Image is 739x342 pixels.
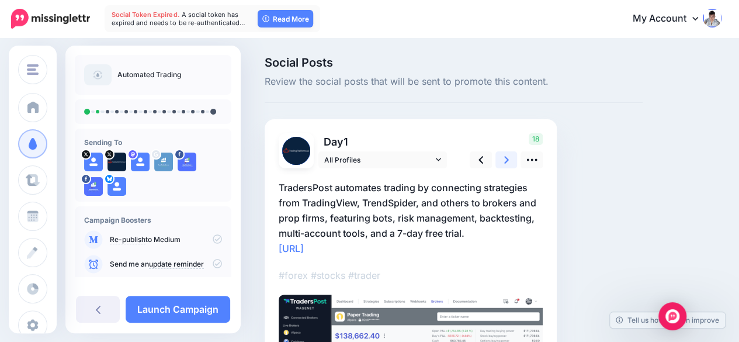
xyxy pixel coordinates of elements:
img: 318000944_519034430241417_4369447978101832771_n-bsa154212.jpg [84,177,103,196]
a: Re-publish [110,235,145,244]
p: TradersPost automates trading by connecting strategies from TradingView, TrendSpider, and others ... [279,180,543,256]
p: Send me an [110,259,222,270]
a: Read More [258,10,313,27]
h4: Sending To [84,138,222,147]
img: 323447250_5516890928421516_805397240956442041_n-bsa154210.jpg [178,153,196,171]
img: user_default_image.png [84,153,103,171]
img: DWEerF3P-86453.jpg [282,137,310,165]
span: 18 [529,133,543,145]
span: Social Token Expired. [112,11,179,19]
img: DWEerF3P-86453.jpg [107,153,126,171]
img: user_default_image.png [131,153,150,171]
div: Open Intercom Messenger [658,302,686,330]
span: Social Posts [265,57,643,68]
img: article-default-image-icon.png [84,64,112,85]
img: Missinglettr [11,9,90,29]
p: Day [318,133,449,150]
a: [URL] [279,243,304,254]
span: All Profiles [324,154,433,166]
p: #forex #stocks #trader [279,268,543,283]
a: All Profiles [318,151,447,168]
span: Review the social posts that will be sent to promote this content. [265,74,643,89]
img: user_default_image.png [107,177,126,196]
a: Tell us how we can improve [610,312,725,328]
a: update reminder [149,260,204,269]
p: to Medium [110,234,222,245]
a: My Account [621,5,721,33]
img: menu.png [27,64,39,75]
h4: Campaign Boosters [84,216,222,224]
img: ACg8ocLKJZsMcMrDiVh7LZywgYhX3BQJpHE6GmaJTRmXDEuDBUPidlJSs96-c-89042.png [154,153,173,171]
span: 1 [344,136,348,148]
span: A social token has expired and needs to be re-authenticated… [112,11,245,27]
p: Automated Trading [117,69,181,81]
